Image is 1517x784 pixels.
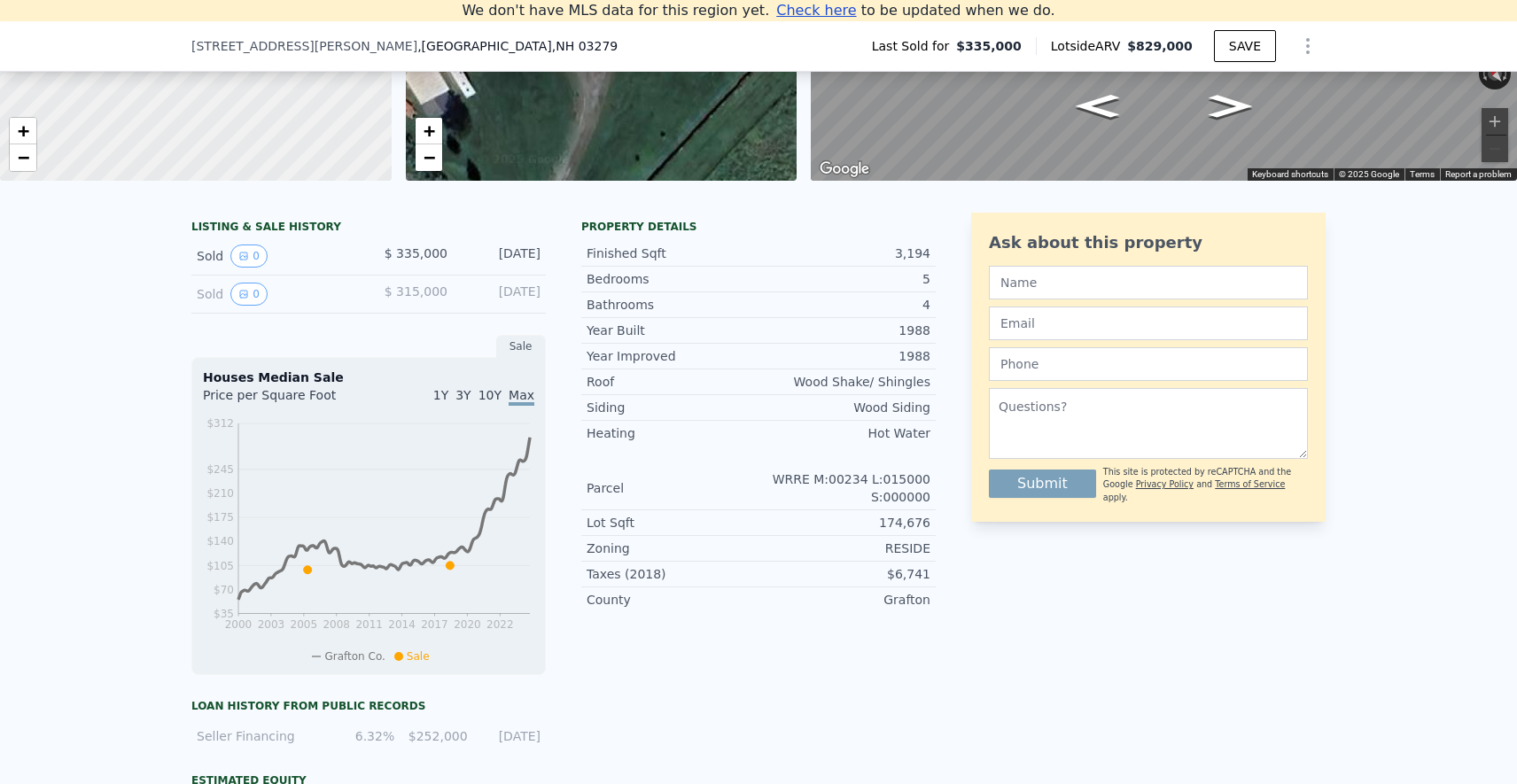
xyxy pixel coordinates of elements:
tspan: $140 [206,535,234,547]
button: Zoom out [1482,136,1508,162]
a: Zoom in [416,118,442,144]
path: Go Southeast, Lake Tarleton Rd [1190,89,1271,123]
div: 174,676 [758,514,930,532]
tspan: 2005 [291,618,318,631]
input: Name [989,266,1308,299]
div: 3,194 [758,245,930,262]
div: 4 [758,296,930,314]
div: Lot Sqft [587,514,758,532]
span: 1Y [433,388,448,402]
div: Taxes (2018) [587,565,758,583]
a: Open this area in Google Maps (opens a new window) [815,158,874,181]
div: Sale [496,335,546,358]
div: Ask about this property [989,230,1308,255]
div: Siding [587,399,758,416]
span: − [18,146,29,168]
span: − [423,146,434,168]
span: Max [509,388,534,406]
button: Zoom in [1482,108,1508,135]
div: Grafton [758,591,930,609]
a: Terms of Service [1215,479,1285,489]
div: Zoning [587,539,758,557]
div: This site is protected by reCAPTCHA and the Google and apply. [1103,466,1308,504]
tspan: 2022 [486,618,514,631]
tspan: $105 [206,560,234,572]
tspan: 2020 [454,618,481,631]
a: Privacy Policy [1136,479,1194,489]
span: $ 335,000 [385,246,447,260]
div: Year Improved [587,347,758,365]
tspan: $70 [214,584,234,596]
div: [DATE] [462,245,541,268]
button: View historical data [230,283,268,306]
div: Parcel [587,479,758,497]
div: Bedrooms [587,270,758,288]
tspan: $312 [206,417,234,430]
input: Email [989,307,1308,340]
tspan: 2008 [323,618,350,631]
div: Sold [197,283,354,306]
div: County [587,591,758,609]
button: Submit [989,470,1096,498]
div: Roof [587,373,758,391]
div: Wood Shake/ Shingles [758,373,930,391]
tspan: 2014 [388,618,416,631]
img: Google [815,158,874,181]
span: Last Sold for [872,37,957,55]
button: Rotate counterclockwise [1479,58,1489,89]
input: Phone [989,347,1308,381]
div: Bathrooms [587,296,758,314]
tspan: $245 [206,463,234,476]
div: $252,000 [405,727,467,745]
a: Report a problem [1445,169,1512,179]
div: LISTING & SALE HISTORY [191,220,546,237]
tspan: $210 [206,487,234,500]
a: Zoom in [10,118,36,144]
path: Go Northwest, Lake Tarleton Rd [1058,89,1138,123]
div: 5 [758,270,930,288]
button: Rotate clockwise [1502,58,1512,89]
tspan: 2017 [421,618,448,631]
span: Check here [776,2,856,19]
a: Zoom out [416,144,442,171]
div: $6,741 [758,565,930,583]
span: + [423,120,434,142]
div: 1988 [758,322,930,339]
div: [DATE] [478,727,541,745]
div: Wood Siding [758,399,930,416]
span: , [GEOGRAPHIC_DATA] [417,37,618,55]
tspan: 2003 [258,618,285,631]
a: Terms [1410,169,1435,179]
button: Show Options [1290,28,1326,64]
button: SAVE [1214,30,1276,62]
tspan: 2011 [355,618,383,631]
tspan: $35 [214,608,234,620]
div: WRRE M:00234 L:015000 S:000000 [758,470,930,506]
span: 10Y [478,388,502,402]
div: Property details [581,220,936,234]
tspan: 2000 [225,618,253,631]
div: Heating [587,424,758,442]
div: Seller Financing [197,727,322,745]
span: 3Y [455,388,471,402]
div: [DATE] [462,283,541,306]
div: Houses Median Sale [203,369,534,386]
div: Loan history from public records [191,699,546,713]
button: View historical data [230,245,268,268]
a: Zoom out [10,144,36,171]
button: Reset the view [1480,57,1511,89]
span: $335,000 [956,37,1022,55]
button: Keyboard shortcuts [1252,168,1328,181]
div: Price per Square Foot [203,386,369,415]
span: Grafton Co. [324,650,385,663]
span: $ 315,000 [385,284,447,299]
span: , NH 03279 [552,39,618,53]
div: 1988 [758,347,930,365]
tspan: $175 [206,511,234,524]
span: Lotside ARV [1051,37,1127,55]
span: Sale [407,650,430,663]
div: RESIDE [758,539,930,557]
span: $829,000 [1127,39,1193,53]
span: © 2025 Google [1339,169,1399,179]
div: Finished Sqft [587,245,758,262]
